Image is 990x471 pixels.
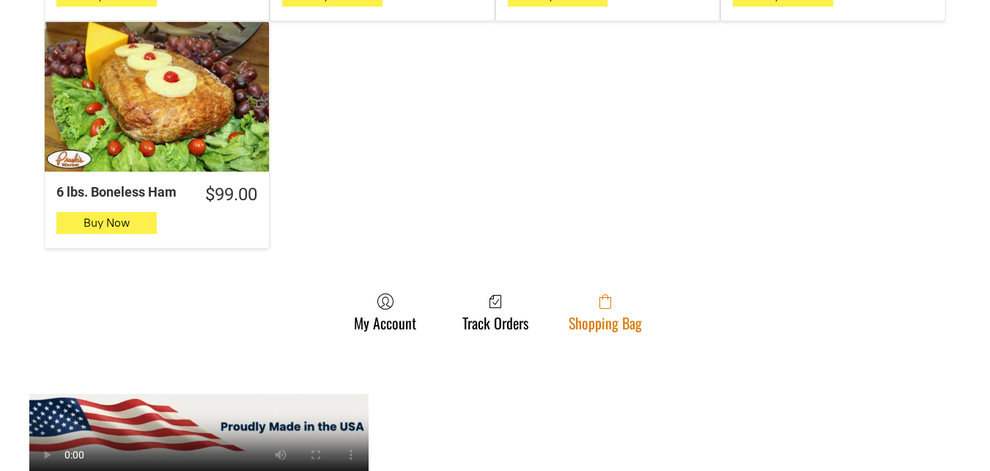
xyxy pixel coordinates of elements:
[205,183,257,206] div: $99.00
[45,22,269,172] a: 6 lbs. Boneless Ham
[347,293,424,332] a: My Account
[455,293,536,332] a: Track Orders
[84,216,130,230] span: Buy Now
[45,183,269,206] a: $99.006 lbs. Boneless Ham
[56,183,185,200] div: 6 lbs. Boneless Ham
[561,293,649,332] a: Shopping Bag
[56,212,157,234] button: Buy Now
